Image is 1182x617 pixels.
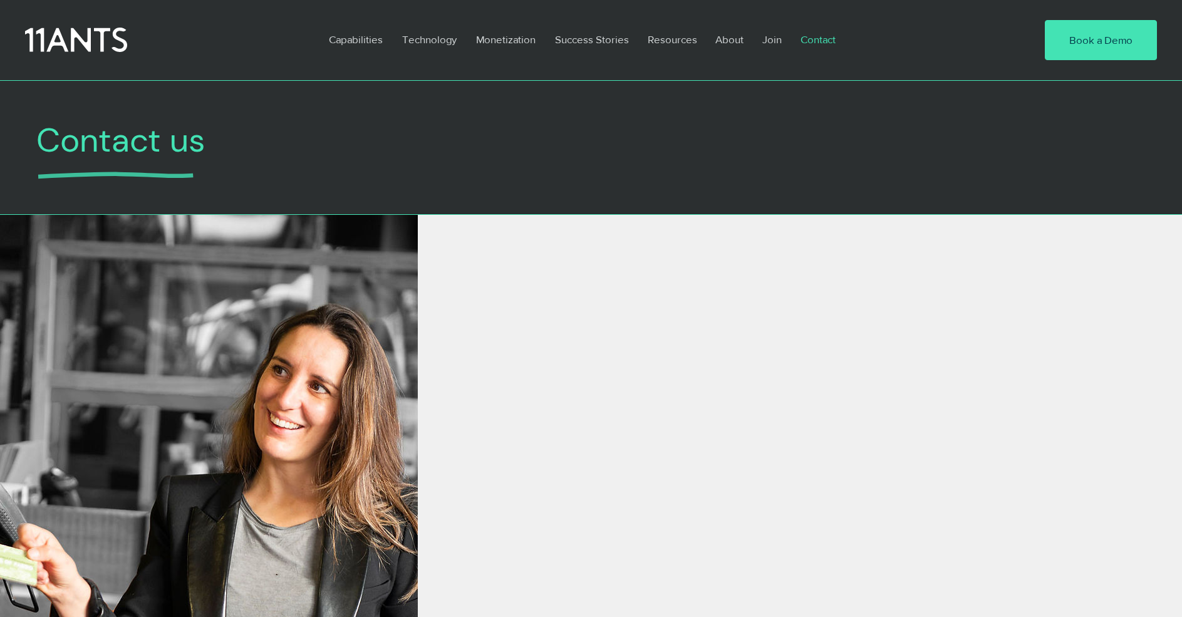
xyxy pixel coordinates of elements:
[1069,33,1133,48] span: Book a Demo
[706,25,753,54] a: About
[467,25,546,54] a: Monetization
[36,118,205,162] span: Contact us
[709,25,750,54] p: About
[470,25,542,54] p: Monetization
[323,25,389,54] p: Capabilities
[319,25,1007,54] nav: Site
[393,25,467,54] a: Technology
[396,25,463,54] p: Technology
[638,25,706,54] a: Resources
[549,25,635,54] p: Success Stories
[794,25,842,54] p: Contact
[791,25,846,54] a: Contact
[1045,20,1157,60] a: Book a Demo
[319,25,393,54] a: Capabilities
[641,25,703,54] p: Resources
[546,25,638,54] a: Success Stories
[756,25,788,54] p: Join
[753,25,791,54] a: Join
